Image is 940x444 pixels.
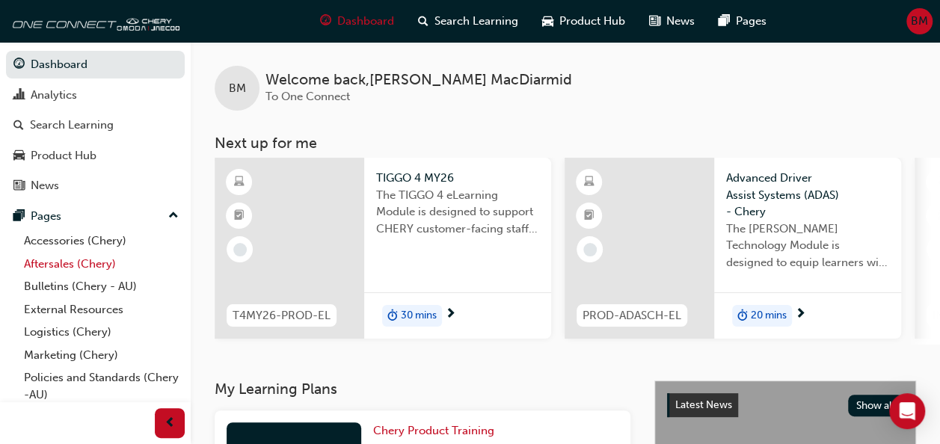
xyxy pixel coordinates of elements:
[13,179,25,193] span: news-icon
[559,13,625,30] span: Product Hub
[583,307,681,324] span: PROD-ADASCH-EL
[320,12,331,31] span: guage-icon
[666,13,695,30] span: News
[418,12,428,31] span: search-icon
[234,206,245,226] span: booktick-icon
[308,6,406,37] a: guage-iconDashboard
[542,12,553,31] span: car-icon
[726,221,889,271] span: The [PERSON_NAME] Technology Module is designed to equip learners with essential knowledge about ...
[530,6,637,37] a: car-iconProduct Hub
[13,89,25,102] span: chart-icon
[649,12,660,31] span: news-icon
[795,308,806,321] span: next-icon
[707,6,778,37] a: pages-iconPages
[233,307,331,324] span: T4MY26-PROD-EL
[265,90,350,103] span: To One Connect
[233,243,247,256] span: learningRecordVerb_NONE-icon
[165,414,176,433] span: prev-icon
[406,6,530,37] a: search-iconSearch Learning
[584,206,595,226] span: booktick-icon
[6,81,185,109] a: Analytics
[215,380,630,398] h3: My Learning Plans
[30,117,114,134] div: Search Learning
[373,424,494,437] span: Chery Product Training
[719,12,730,31] span: pages-icon
[7,6,179,36] img: oneconnect
[18,298,185,321] a: External Resources
[906,8,933,34] button: BM
[376,187,539,238] span: The TIGGO 4 eLearning Module is designed to support CHERY customer-facing staff with the product ...
[637,6,707,37] a: news-iconNews
[13,149,25,163] span: car-icon
[13,119,24,132] span: search-icon
[6,203,185,230] button: Pages
[31,87,77,104] div: Analytics
[584,173,595,192] span: learningResourceType_ELEARNING-icon
[751,307,787,324] span: 20 mins
[583,243,597,256] span: learningRecordVerb_NONE-icon
[18,253,185,276] a: Aftersales (Chery)
[6,142,185,170] a: Product Hub
[434,13,518,30] span: Search Learning
[31,177,59,194] div: News
[675,398,732,411] span: Latest News
[31,147,96,164] div: Product Hub
[6,48,185,203] button: DashboardAnalyticsSearch LearningProduct HubNews
[565,158,901,339] a: PROD-ADASCH-ELAdvanced Driver Assist Systems (ADAS) - CheryThe [PERSON_NAME] Technology Module is...
[387,306,398,326] span: duration-icon
[445,308,456,321] span: next-icon
[737,306,748,326] span: duration-icon
[848,395,904,416] button: Show all
[191,135,940,152] h3: Next up for me
[911,13,928,30] span: BM
[168,206,179,226] span: up-icon
[13,58,25,72] span: guage-icon
[18,344,185,367] a: Marketing (Chery)
[667,393,903,417] a: Latest NewsShow all
[373,422,500,440] a: Chery Product Training
[726,170,889,221] span: Advanced Driver Assist Systems (ADAS) - Chery
[229,80,246,97] span: BM
[18,229,185,253] a: Accessories (Chery)
[215,158,551,339] a: T4MY26-PROD-ELTIGGO 4 MY26The TIGGO 4 eLearning Module is designed to support CHERY customer-faci...
[6,51,185,78] a: Dashboard
[18,275,185,298] a: Bulletins (Chery - AU)
[6,172,185,200] a: News
[13,210,25,223] span: pages-icon
[337,13,394,30] span: Dashboard
[18,366,185,406] a: Policies and Standards (Chery -AU)
[401,307,437,324] span: 30 mins
[31,208,61,225] div: Pages
[889,393,925,429] div: Open Intercom Messenger
[736,13,767,30] span: Pages
[18,321,185,344] a: Logistics (Chery)
[376,170,539,187] span: TIGGO 4 MY26
[265,72,572,89] span: Welcome back , [PERSON_NAME] MacDiarmid
[234,173,245,192] span: learningResourceType_ELEARNING-icon
[6,111,185,139] a: Search Learning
